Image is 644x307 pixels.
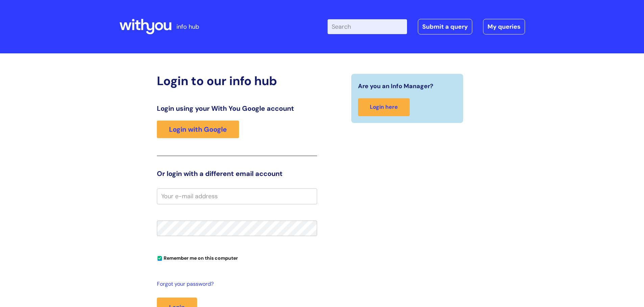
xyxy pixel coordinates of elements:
div: You can uncheck this option if you're logging in from a shared device [157,252,317,263]
a: Login with Google [157,121,239,138]
input: Search [328,19,407,34]
a: Forgot your password? [157,279,314,289]
label: Remember me on this computer [157,254,238,261]
a: Login here [358,98,410,116]
a: My queries [483,19,525,34]
h2: Login to our info hub [157,74,317,88]
span: Are you an Info Manager? [358,81,433,92]
input: Remember me on this computer [158,256,162,261]
input: Your e-mail address [157,188,317,204]
h3: Or login with a different email account [157,170,317,178]
p: info hub [176,21,199,32]
a: Submit a query [418,19,472,34]
h3: Login using your With You Google account [157,104,317,112]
